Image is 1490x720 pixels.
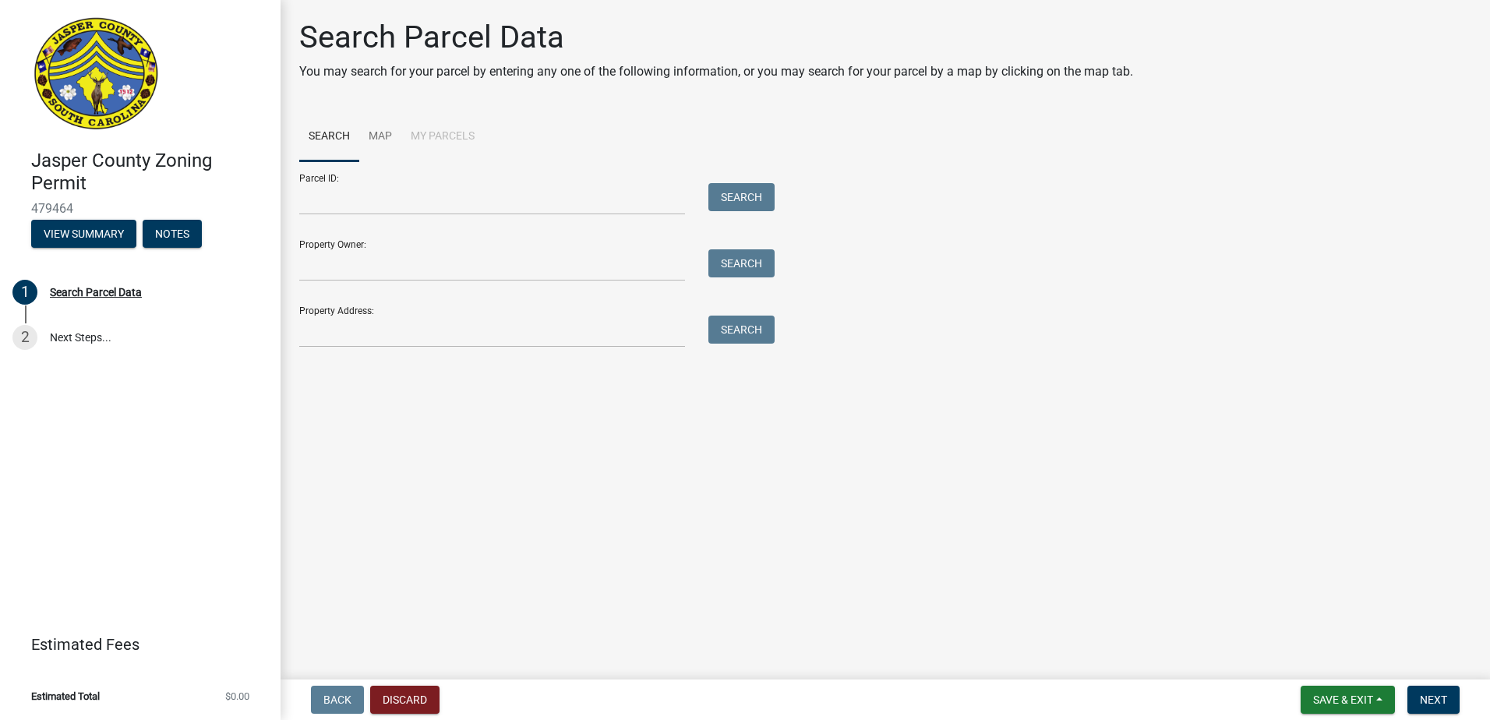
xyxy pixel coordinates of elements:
[12,629,256,660] a: Estimated Fees
[50,287,142,298] div: Search Parcel Data
[708,249,775,277] button: Search
[359,112,401,162] a: Map
[708,316,775,344] button: Search
[143,220,202,248] button: Notes
[299,19,1133,56] h1: Search Parcel Data
[299,112,359,162] a: Search
[143,228,202,241] wm-modal-confirm: Notes
[299,62,1133,81] p: You may search for your parcel by entering any one of the following information, or you may searc...
[12,325,37,350] div: 2
[708,183,775,211] button: Search
[31,220,136,248] button: View Summary
[311,686,364,714] button: Back
[1420,694,1447,706] span: Next
[323,694,351,706] span: Back
[31,150,268,195] h4: Jasper County Zoning Permit
[1301,686,1395,714] button: Save & Exit
[31,691,100,701] span: Estimated Total
[12,280,37,305] div: 1
[31,228,136,241] wm-modal-confirm: Summary
[370,686,440,714] button: Discard
[31,16,161,133] img: Jasper County, South Carolina
[1407,686,1460,714] button: Next
[225,691,249,701] span: $0.00
[1313,694,1373,706] span: Save & Exit
[31,201,249,216] span: 479464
